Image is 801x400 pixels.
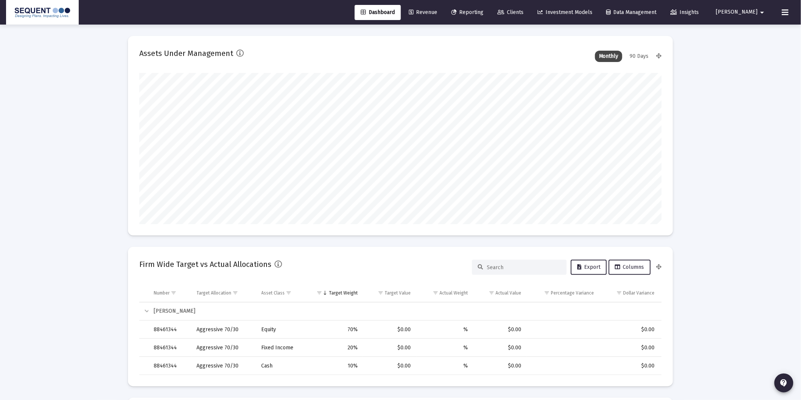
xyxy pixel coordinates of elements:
div: Actual Weight [439,290,468,296]
div: Dollar Variance [623,290,655,296]
div: $0.00 [478,344,521,352]
button: Columns [609,260,651,275]
div: $0.00 [368,362,411,370]
div: % [422,326,468,333]
span: Insights [671,9,699,16]
mat-icon: contact_support [779,378,789,388]
div: $0.00 [605,344,655,352]
span: Reporting [451,9,483,16]
td: 88461344 [148,339,192,357]
div: 20% [312,344,358,352]
a: Dashboard [355,5,401,20]
span: Show filter options for column 'Dollar Variance' [617,290,622,296]
span: Revenue [409,9,437,16]
td: Column Dollar Variance [600,284,662,302]
td: Fixed Income [256,339,307,357]
td: 88461344 [148,321,192,339]
a: Insights [665,5,705,20]
td: Column Asset Class [256,284,307,302]
h2: Firm Wide Target vs Actual Allocations [139,258,271,270]
div: $0.00 [478,326,521,333]
td: Column Percentage Variance [527,284,599,302]
td: Column Actual Weight [416,284,473,302]
div: $0.00 [368,344,411,352]
div: % [422,362,468,370]
td: Collapse [139,302,148,321]
td: Column Target Value [363,284,416,302]
div: % [422,344,468,352]
img: Dashboard [12,5,73,20]
span: Columns [615,264,644,270]
div: Percentage Variance [551,290,594,296]
td: Aggressive 70/30 [192,339,256,357]
span: Show filter options for column 'Target Weight' [316,290,322,296]
span: Data Management [606,9,657,16]
div: Data grid [139,284,662,375]
td: Cash [256,357,307,375]
span: Show filter options for column 'Percentage Variance' [544,290,550,296]
div: Actual Value [496,290,521,296]
span: [PERSON_NAME] [716,9,758,16]
div: $0.00 [605,362,655,370]
input: Search [487,264,561,271]
span: Show filter options for column 'Target Value' [378,290,384,296]
div: Asset Class [262,290,285,296]
span: Show filter options for column 'Asset Class' [286,290,292,296]
td: Aggressive 70/30 [192,357,256,375]
div: [PERSON_NAME] [154,307,655,315]
div: Monthly [595,51,622,62]
span: Investment Models [538,9,592,16]
a: Data Management [600,5,663,20]
div: $0.00 [478,362,521,370]
h2: Assets Under Management [139,47,233,59]
div: Target Value [385,290,411,296]
td: Column Actual Value [473,284,527,302]
div: Target Weight [329,290,358,296]
span: Show filter options for column 'Number' [171,290,176,296]
div: Number [154,290,170,296]
td: 88461344 [148,357,192,375]
div: $0.00 [368,326,411,333]
div: 10% [312,362,358,370]
td: Aggressive 70/30 [192,321,256,339]
td: Column Target Allocation [192,284,256,302]
span: Show filter options for column 'Actual Weight' [433,290,438,296]
a: Investment Models [531,5,598,20]
a: Reporting [445,5,489,20]
div: $0.00 [605,326,655,333]
div: 70% [312,326,358,333]
span: Clients [497,9,524,16]
a: Revenue [403,5,443,20]
td: Equity [256,321,307,339]
span: Show filter options for column 'Target Allocation' [233,290,238,296]
div: 90 Days [626,51,653,62]
td: Column Target Weight [306,284,363,302]
button: [PERSON_NAME] [707,5,776,20]
div: Target Allocation [197,290,232,296]
span: Export [577,264,600,270]
mat-icon: arrow_drop_down [758,5,767,20]
span: Dashboard [361,9,395,16]
button: Export [571,260,607,275]
td: Column Number [148,284,192,302]
a: Clients [491,5,530,20]
span: Show filter options for column 'Actual Value' [489,290,494,296]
